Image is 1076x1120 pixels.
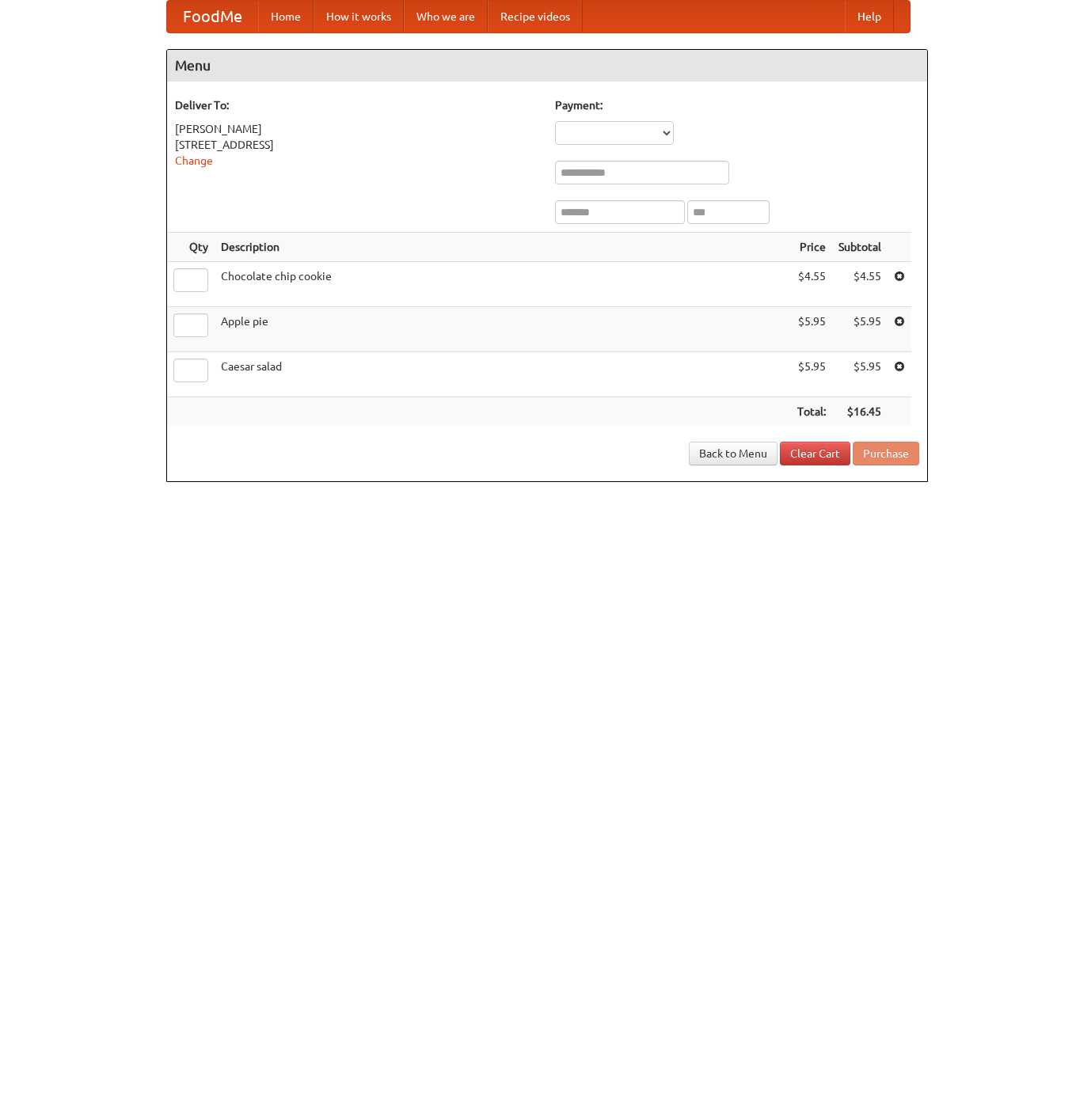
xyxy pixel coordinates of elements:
[832,262,888,307] td: $4.55
[175,121,539,137] div: [PERSON_NAME]
[404,1,488,32] a: Who we are
[175,137,539,153] div: [STREET_ADDRESS]
[215,352,791,397] td: Caesar salad
[791,233,832,262] th: Price
[832,352,888,397] td: $5.95
[791,307,832,352] td: $5.95
[832,397,888,427] th: $16.45
[488,1,583,32] a: Recipe videos
[832,307,888,352] td: $5.95
[555,97,919,113] h5: Payment:
[167,50,927,82] h4: Menu
[215,262,791,307] td: Chocolate chip cookie
[791,262,832,307] td: $4.55
[175,154,213,167] a: Change
[167,1,258,32] a: FoodMe
[167,233,215,262] th: Qty
[832,233,888,262] th: Subtotal
[791,397,832,427] th: Total:
[314,1,404,32] a: How it works
[845,1,894,32] a: Help
[215,233,791,262] th: Description
[215,307,791,352] td: Apple pie
[853,442,919,465] button: Purchase
[175,97,539,113] h5: Deliver To:
[689,442,778,465] a: Back to Menu
[258,1,314,32] a: Home
[780,442,850,465] a: Clear Cart
[791,352,832,397] td: $5.95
